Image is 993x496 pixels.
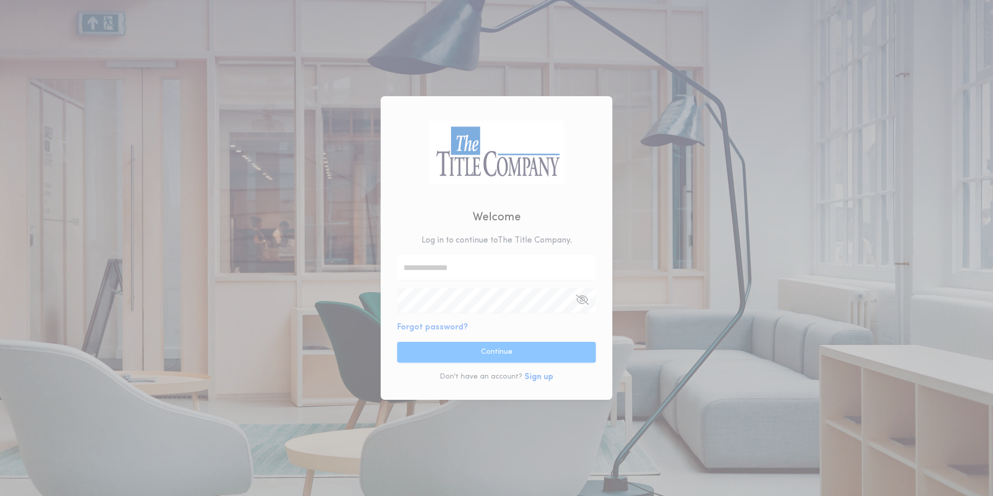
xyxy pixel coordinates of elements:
[397,342,596,363] button: Continue
[429,121,564,184] img: logo
[440,372,522,382] p: Don't have an account?
[524,371,553,383] button: Sign up
[397,321,468,334] button: Forgot password?
[473,209,521,226] h2: Welcome
[422,234,572,247] p: Log in to continue to The Title Company .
